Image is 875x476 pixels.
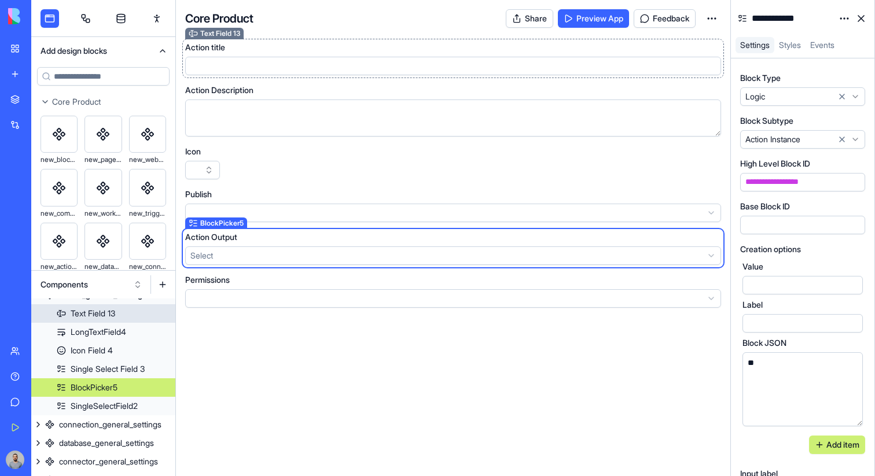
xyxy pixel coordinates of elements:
div: new_workflow_form [84,206,122,220]
div: Single Select Field 3 [71,363,145,375]
label: Permissions [185,274,230,286]
div: database_general_settings [59,437,154,449]
label: Creation options [740,243,801,255]
span: Events [810,40,834,50]
div: new_database_form [84,260,122,274]
h4: Core Product [185,10,253,27]
label: High Level Block ID [740,158,810,169]
div: new_block_form [41,153,78,167]
div: connection_general_settings [59,419,161,430]
div: new_connector_form [129,260,166,274]
button: Core Product [31,93,175,111]
button: Feedback [634,9,696,28]
span: Settings [740,40,770,50]
label: Block JSON [742,337,786,349]
a: BlockPicker5 [31,378,175,397]
div: Text Field 13Action titleAction DescriptionIconPublishBlockPicker5Action OutputSelectPermissions [185,42,721,467]
label: Block Type [740,72,781,84]
div: LongTextField4 [71,326,126,338]
div: BlockPicker5Action OutputSelect [185,231,721,265]
div: Publish [185,189,721,222]
label: Block Subtype [740,115,793,127]
a: Text Field 13 [31,304,175,323]
a: Single Select Field 3 [31,360,175,378]
div: new_action_form [41,260,78,274]
label: Base Block ID [740,201,790,212]
label: Action title [185,42,225,53]
div: Action Description [185,84,721,136]
div: Text Field 13 [71,308,115,319]
div: new_page_form [84,153,122,167]
button: Share [506,9,553,28]
a: connector_general_settings [31,452,175,471]
label: Icon [185,146,201,157]
a: Events [806,37,839,53]
label: Publish [185,189,212,200]
button: Components [35,275,148,294]
div: new_webpage_form [129,153,166,167]
div: Text Field 13Action title [185,42,721,75]
div: new_component_form [41,206,78,220]
a: SingleSelectField2 [31,397,175,415]
div: Icon Field 4 [71,345,113,356]
div: Permissions [185,274,721,308]
label: Action Description [185,84,253,96]
a: Preview App [558,9,629,28]
a: Settings [736,37,774,53]
a: database_general_settings [31,434,175,452]
a: Icon Field 4 [31,341,175,360]
div: Icon [185,146,721,179]
button: Add design blocks [31,37,175,65]
label: Label [742,299,763,311]
div: BlockPicker5 [71,382,117,393]
label: Value [742,261,763,272]
img: logo [8,8,80,24]
button: Add item [809,436,865,454]
a: LongTextField4 [31,323,175,341]
div: connector_general_settings [59,456,158,467]
div: SingleSelectField2 [71,400,138,412]
a: connection_general_settings [31,415,175,434]
label: Action Output [185,231,237,243]
div: new_trigger_form [129,206,166,220]
span: Styles [779,40,801,50]
a: Styles [774,37,806,53]
img: image_123650291_bsq8ao.jpg [6,451,24,469]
